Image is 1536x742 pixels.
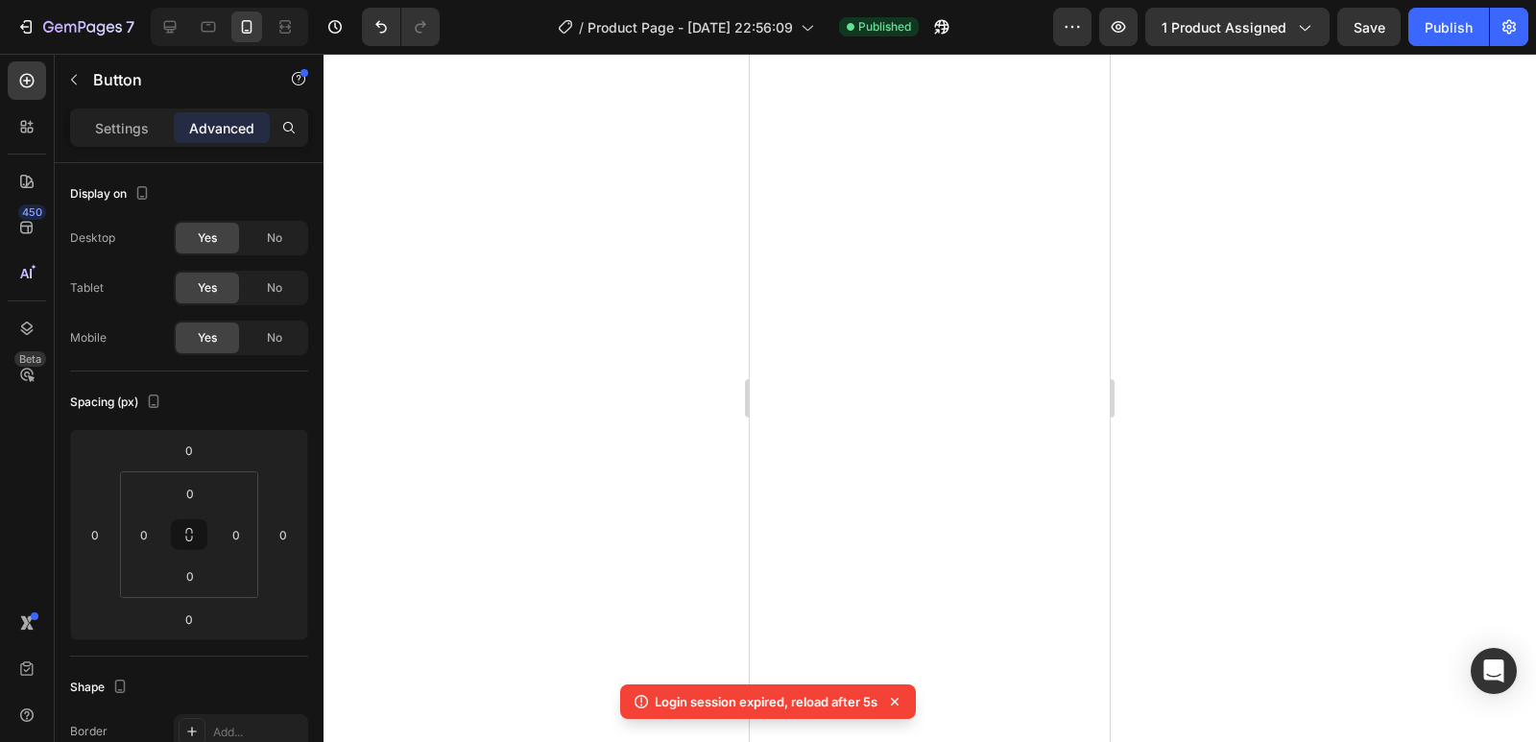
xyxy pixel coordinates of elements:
[126,15,134,38] p: 7
[170,605,208,634] input: 0
[70,390,165,416] div: Spacing (px)
[198,329,217,347] span: Yes
[1354,19,1385,36] span: Save
[588,17,793,37] span: Product Page - [DATE] 22:56:09
[171,479,209,508] input: 0px
[8,8,143,46] button: 7
[171,562,209,590] input: 0px
[222,520,251,549] input: 0px
[1162,17,1286,37] span: 1 product assigned
[170,436,208,465] input: 0
[267,279,282,297] span: No
[70,181,154,207] div: Display on
[70,229,115,247] div: Desktop
[858,18,911,36] span: Published
[1337,8,1401,46] button: Save
[750,54,1110,742] iframe: Design area
[198,279,217,297] span: Yes
[81,520,109,549] input: 0
[93,68,256,91] p: Button
[70,329,107,347] div: Mobile
[362,8,440,46] div: Undo/Redo
[579,17,584,37] span: /
[267,329,282,347] span: No
[130,520,158,549] input: 0px
[267,229,282,247] span: No
[95,118,149,138] p: Settings
[1408,8,1489,46] button: Publish
[70,723,108,740] div: Border
[1145,8,1330,46] button: 1 product assigned
[1471,648,1517,694] div: Open Intercom Messenger
[18,204,46,220] div: 450
[269,520,298,549] input: 0
[655,692,877,711] p: Login session expired, reload after 5s
[14,351,46,367] div: Beta
[70,279,104,297] div: Tablet
[189,118,254,138] p: Advanced
[1425,17,1473,37] div: Publish
[213,724,303,741] div: Add...
[198,229,217,247] span: Yes
[70,675,132,701] div: Shape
